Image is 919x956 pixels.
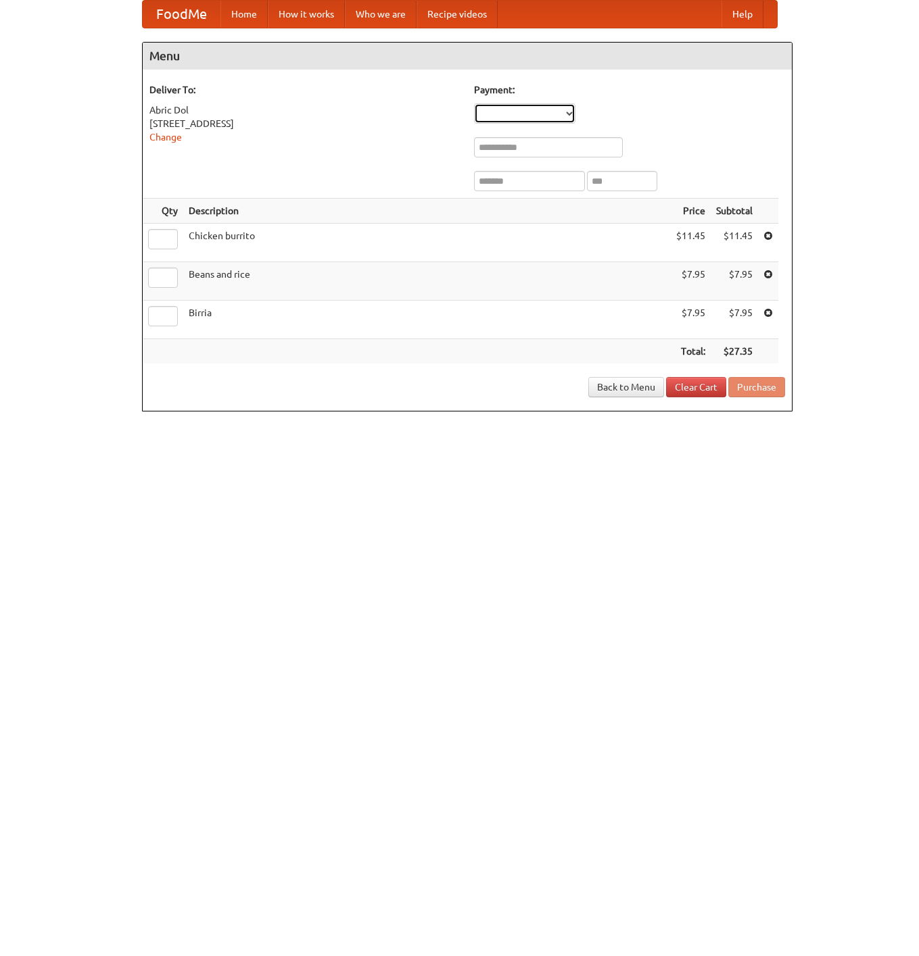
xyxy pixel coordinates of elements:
td: Chicken burrito [183,224,671,262]
div: [STREET_ADDRESS] [149,117,461,130]
td: $7.95 [671,262,711,301]
div: Abric Dol [149,103,461,117]
th: Price [671,199,711,224]
a: Help [722,1,763,28]
td: $7.95 [671,301,711,339]
a: Back to Menu [588,377,664,397]
td: $7.95 [711,301,758,339]
td: Beans and rice [183,262,671,301]
td: Birria [183,301,671,339]
td: $11.45 [711,224,758,262]
a: How it works [268,1,345,28]
a: Recipe videos [417,1,498,28]
th: $27.35 [711,339,758,364]
h5: Deliver To: [149,83,461,97]
a: Who we are [345,1,417,28]
a: Home [220,1,268,28]
th: Description [183,199,671,224]
th: Total: [671,339,711,364]
a: FoodMe [143,1,220,28]
a: Clear Cart [666,377,726,397]
th: Qty [143,199,183,224]
a: Change [149,132,182,143]
button: Purchase [728,377,785,397]
th: Subtotal [711,199,758,224]
h5: Payment: [474,83,785,97]
h4: Menu [143,43,792,70]
td: $11.45 [671,224,711,262]
td: $7.95 [711,262,758,301]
